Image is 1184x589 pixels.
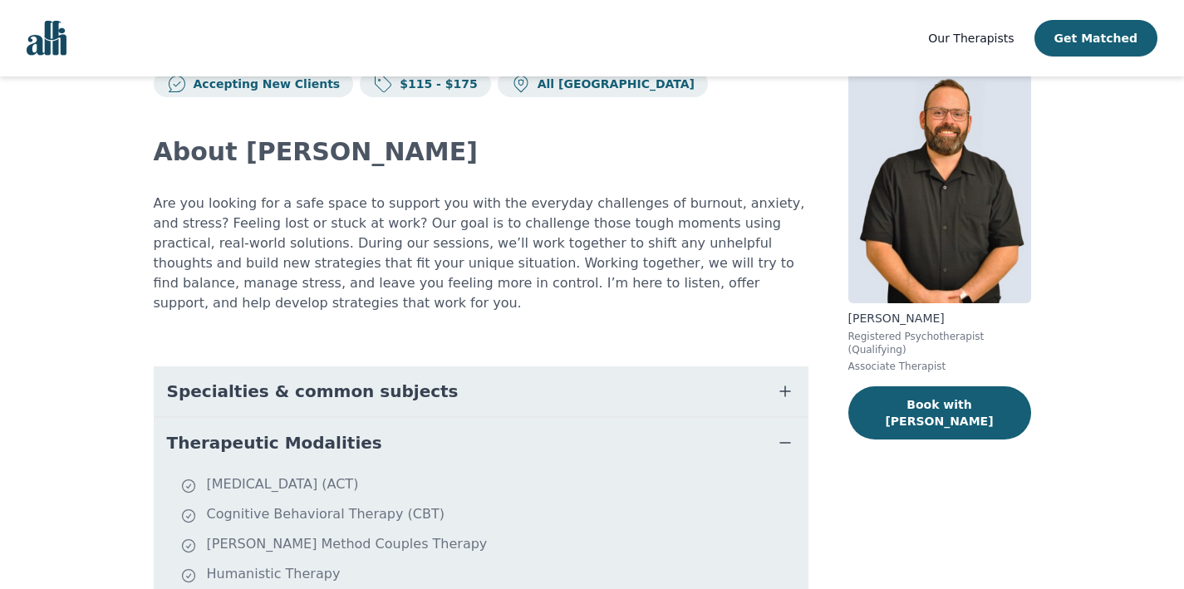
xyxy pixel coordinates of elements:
a: Our Therapists [928,28,1014,48]
button: Get Matched [1034,20,1157,56]
li: [PERSON_NAME] Method Couples Therapy [180,534,802,557]
button: Therapeutic Modalities [154,418,808,468]
p: Registered Psychotherapist (Qualifying) [848,330,1031,356]
p: [PERSON_NAME] [848,310,1031,326]
p: All [GEOGRAPHIC_DATA] [531,76,695,92]
li: Cognitive Behavioral Therapy (CBT) [180,504,802,528]
li: Humanistic Therapy [180,564,802,587]
span: Our Therapists [928,32,1014,45]
p: $115 - $175 [393,76,478,92]
li: [MEDICAL_DATA] (ACT) [180,474,802,498]
button: Book with [PERSON_NAME] [848,386,1031,439]
button: Specialties & common subjects [154,366,808,416]
span: Specialties & common subjects [167,380,459,403]
p: Are you looking for a safe space to support you with the everyday challenges of burnout, anxiety,... [154,194,808,313]
p: Accepting New Clients [187,76,341,92]
p: Associate Therapist [848,360,1031,373]
span: Therapeutic Modalities [167,431,382,454]
img: alli logo [27,21,66,56]
img: Josh_Cadieux [848,64,1031,303]
h2: About [PERSON_NAME] [154,137,808,167]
